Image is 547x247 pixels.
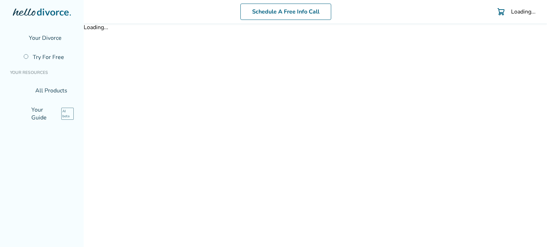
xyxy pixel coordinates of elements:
[84,23,547,31] div: Loading...
[10,35,25,41] span: flag_2
[476,7,491,16] a: help
[497,7,505,16] img: Cart
[29,34,62,42] span: Your Divorce
[6,82,78,99] a: view_listAll Products
[19,49,78,65] a: Try For Free
[6,102,78,126] a: exploreYour GuideAI beta
[511,8,536,16] div: Loading...
[240,4,331,20] a: Schedule A Free Info Call
[10,111,27,117] span: explore
[6,30,78,46] a: flag_2Your Divorce
[61,108,74,120] span: AI beta
[10,88,31,93] span: view_list
[6,65,78,80] li: Your Resources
